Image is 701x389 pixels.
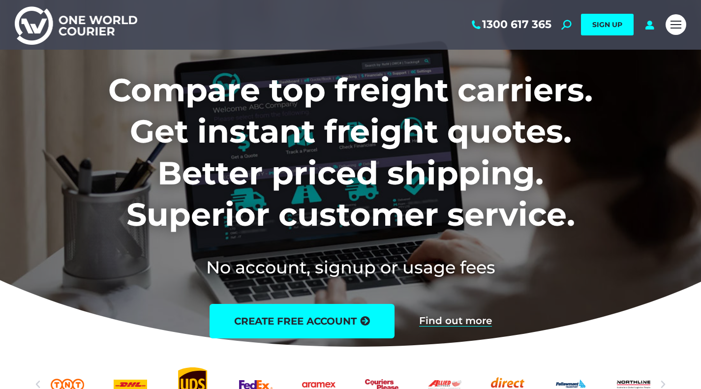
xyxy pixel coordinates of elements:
[666,14,686,35] a: Mobile menu icon
[15,5,137,45] img: One World Courier
[470,18,551,31] a: 1300 617 365
[419,316,492,327] a: Find out more
[43,69,658,236] h1: Compare top freight carriers. Get instant freight quotes. Better priced shipping. Superior custom...
[43,255,658,279] h2: No account, signup or usage fees
[581,14,634,35] a: SIGN UP
[592,20,622,29] span: SIGN UP
[210,304,395,338] a: create free account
